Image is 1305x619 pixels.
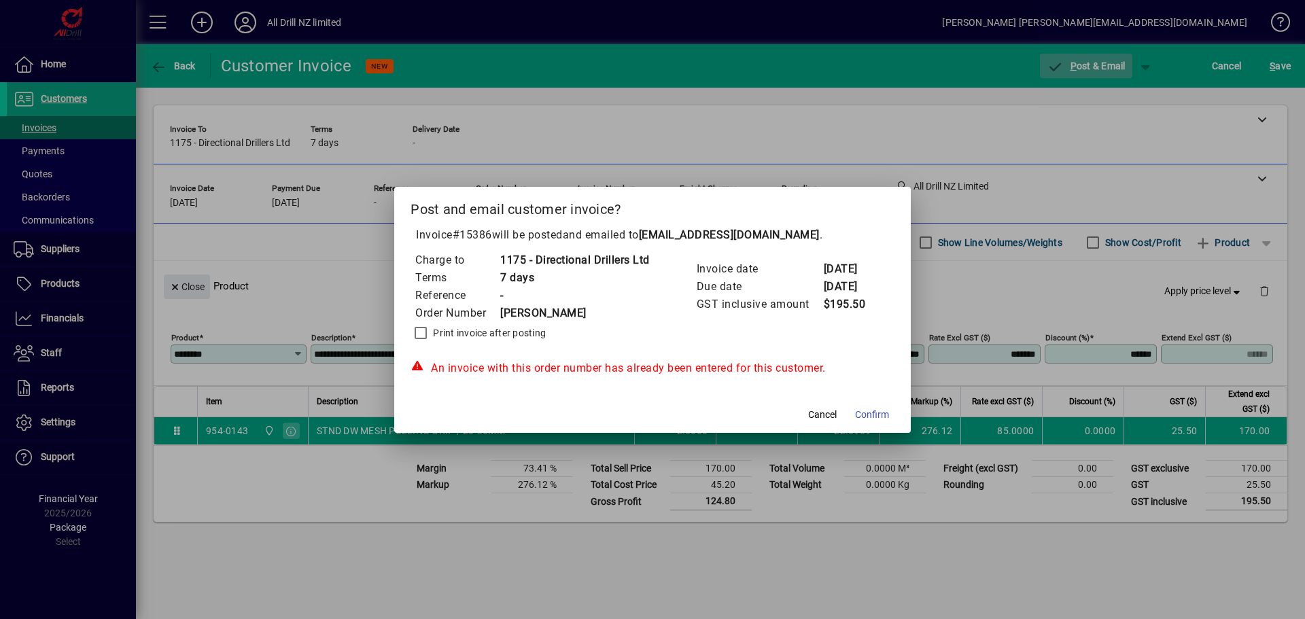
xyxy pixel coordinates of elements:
[500,269,650,287] td: 7 days
[500,287,650,304] td: -
[823,278,877,296] td: [DATE]
[415,287,500,304] td: Reference
[808,408,837,422] span: Cancel
[801,403,844,427] button: Cancel
[500,251,650,269] td: 1175 - Directional Drillers Ltd
[415,269,500,287] td: Terms
[696,296,823,313] td: GST inclusive amount
[823,296,877,313] td: $195.50
[500,304,650,322] td: [PERSON_NAME]
[696,260,823,278] td: Invoice date
[411,360,894,376] div: An invoice with this order number has already been entered for this customer.
[855,408,889,422] span: Confirm
[394,187,911,226] h2: Post and email customer invoice?
[415,251,500,269] td: Charge to
[563,228,820,241] span: and emailed to
[696,278,823,296] td: Due date
[823,260,877,278] td: [DATE]
[415,304,500,322] td: Order Number
[850,403,894,427] button: Confirm
[430,326,546,340] label: Print invoice after posting
[453,228,492,241] span: #15386
[639,228,820,241] b: [EMAIL_ADDRESS][DOMAIN_NAME]
[411,227,894,243] p: Invoice will be posted .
